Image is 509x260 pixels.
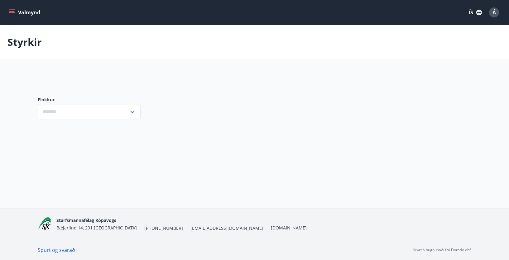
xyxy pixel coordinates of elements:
button: menu [7,7,43,18]
p: Styrkir [7,35,42,49]
p: Keyrt á hugbúnaði frá Dorado ehf. [413,247,472,253]
span: Starfsmannafélag Kópavogs [56,217,116,223]
span: Á [492,9,496,16]
a: [DOMAIN_NAME] [271,225,307,231]
span: Bæjarlind 14, 201 [GEOGRAPHIC_DATA] [56,225,137,231]
span: [PHONE_NUMBER] [144,225,183,231]
a: Spurt og svarað [38,247,75,253]
label: Flokkur [38,97,141,103]
span: [EMAIL_ADDRESS][DOMAIN_NAME] [190,225,263,231]
img: x5MjQkxwhnYn6YREZUTEa9Q4KsBUeQdWGts9Dj4O.png [38,217,52,231]
button: Á [487,5,502,20]
button: ÍS [465,7,485,18]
